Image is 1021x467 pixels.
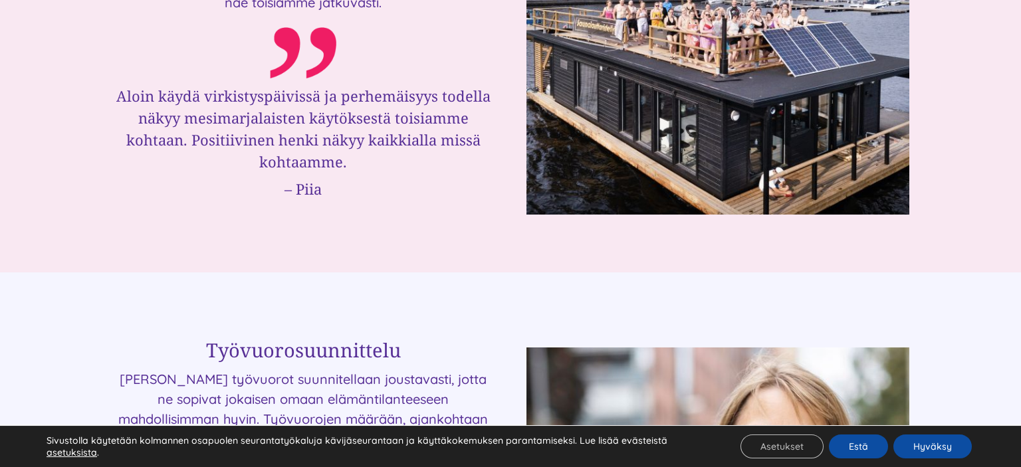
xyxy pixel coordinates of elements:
[112,85,495,173] h3: Aloin käydä virkistyspäivissä ja perhemäisyys todella näkyy mesimarjalaisten käytöksestä toisiamm...
[112,337,495,363] h2: Työvuorosuunnittelu
[740,434,824,458] button: Asetukset
[47,434,707,458] p: Sivustolla käytetään kolmannen osapuolen seurantatyökaluja kävijäseurantaan ja käyttäkokemuksen p...
[112,179,495,199] h2: – Piia
[829,434,888,458] button: Estä
[893,434,972,458] button: Hyväksy
[47,446,97,458] button: asetuksista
